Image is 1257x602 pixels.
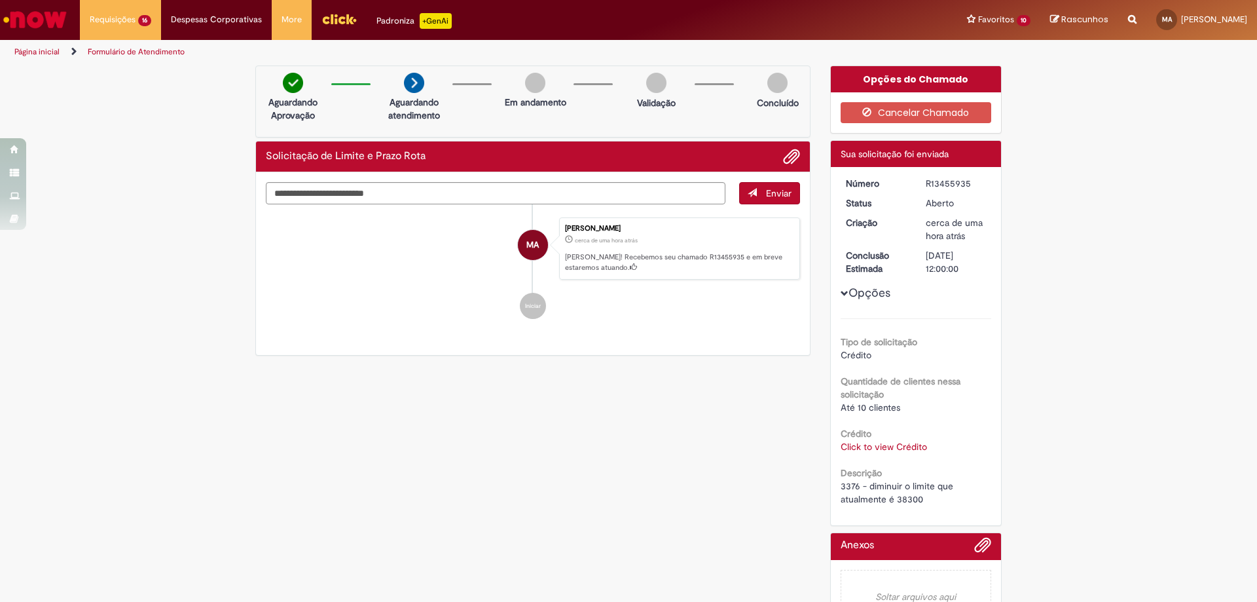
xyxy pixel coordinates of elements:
div: Marcele Cristine Assis [518,230,548,260]
div: Aberto [926,197,987,210]
a: Click to view Crédito [841,441,927,453]
dt: Conclusão Estimada [836,249,917,275]
span: 16 [138,15,151,26]
img: arrow-next.png [404,73,424,93]
dt: Status [836,197,917,210]
div: 28/08/2025 08:57:51 [926,216,987,242]
span: Até 10 clientes [841,402,900,413]
span: [PERSON_NAME] [1181,14,1247,25]
button: Adicionar anexos [974,536,991,560]
div: Opções do Chamado [831,66,1002,92]
p: Concluído [757,96,799,109]
ul: Trilhas de página [10,40,828,64]
b: Quantidade de clientes nessa solicitação [841,375,960,400]
span: cerca de uma hora atrás [575,236,638,244]
img: img-circle-grey.png [767,73,788,93]
p: [PERSON_NAME]! Recebemos seu chamado R13455935 e em breve estaremos atuando. [565,252,793,273]
h2: Solicitação de Limite e Prazo Rota Histórico de tíquete [266,151,426,162]
p: +GenAi [420,13,452,29]
p: Aguardando atendimento [382,96,446,122]
textarea: Digite sua mensagem aqui... [266,182,725,204]
span: Crédito [841,349,871,361]
div: R13455935 [926,177,987,190]
a: Página inicial [14,47,60,57]
span: Sua solicitação foi enviada [841,148,949,160]
dt: Criação [836,216,917,229]
span: Rascunhos [1061,13,1108,26]
span: More [282,13,302,26]
img: img-circle-grey.png [525,73,545,93]
a: Rascunhos [1050,14,1108,26]
b: Descrição [841,467,882,479]
button: Adicionar anexos [783,148,800,165]
h2: Anexos [841,540,874,552]
ul: Histórico de tíquete [266,204,800,333]
time: 28/08/2025 08:57:51 [926,217,983,242]
span: Despesas Corporativas [171,13,262,26]
time: 28/08/2025 08:57:51 [575,236,638,244]
span: MA [1162,15,1172,24]
dt: Número [836,177,917,190]
img: click_logo_yellow_360x200.png [321,9,357,29]
p: Aguardando Aprovação [261,96,325,122]
button: Cancelar Chamado [841,102,992,123]
b: Tipo de solicitação [841,336,917,348]
span: MA [526,229,539,261]
div: [DATE] 12:00:00 [926,249,987,275]
span: Enviar [766,187,792,199]
p: Validação [637,96,676,109]
a: Formulário de Atendimento [88,47,185,57]
img: check-circle-green.png [283,73,303,93]
div: [PERSON_NAME] [565,225,793,233]
p: Em andamento [505,96,566,109]
span: Favoritos [978,13,1014,26]
b: Crédito [841,428,871,440]
img: ServiceNow [1,7,69,33]
span: 10 [1017,15,1030,26]
span: Requisições [90,13,136,26]
span: cerca de uma hora atrás [926,217,983,242]
div: Padroniza [376,13,452,29]
span: 3376 - diminuir o limite que atualmente é 38300 [841,480,956,505]
button: Enviar [739,182,800,204]
li: Marcele Cristine Assis [266,217,800,280]
img: img-circle-grey.png [646,73,666,93]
